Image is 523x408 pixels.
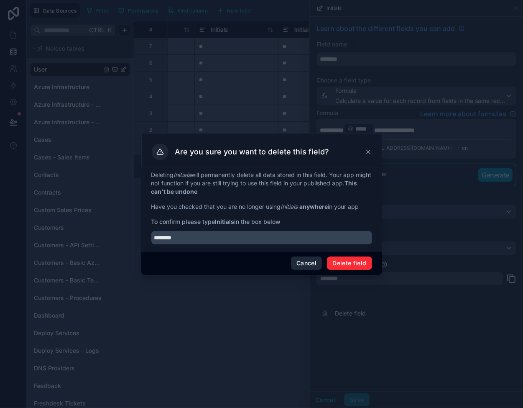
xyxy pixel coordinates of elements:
[327,257,372,270] button: Delete field
[281,203,298,210] em: Initials
[151,218,372,226] span: To confirm please type in the box below
[174,171,191,178] em: Initials
[151,171,372,196] p: Deleting will permanently delete all data stored in this field. Your app might not function if yo...
[215,218,235,225] strong: Initials
[175,147,329,157] h3: Are you sure you want to delete this field?
[291,257,322,270] button: Cancel
[300,203,328,210] strong: anywhere
[151,203,372,211] p: Have you checked that you are no longer using in your app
